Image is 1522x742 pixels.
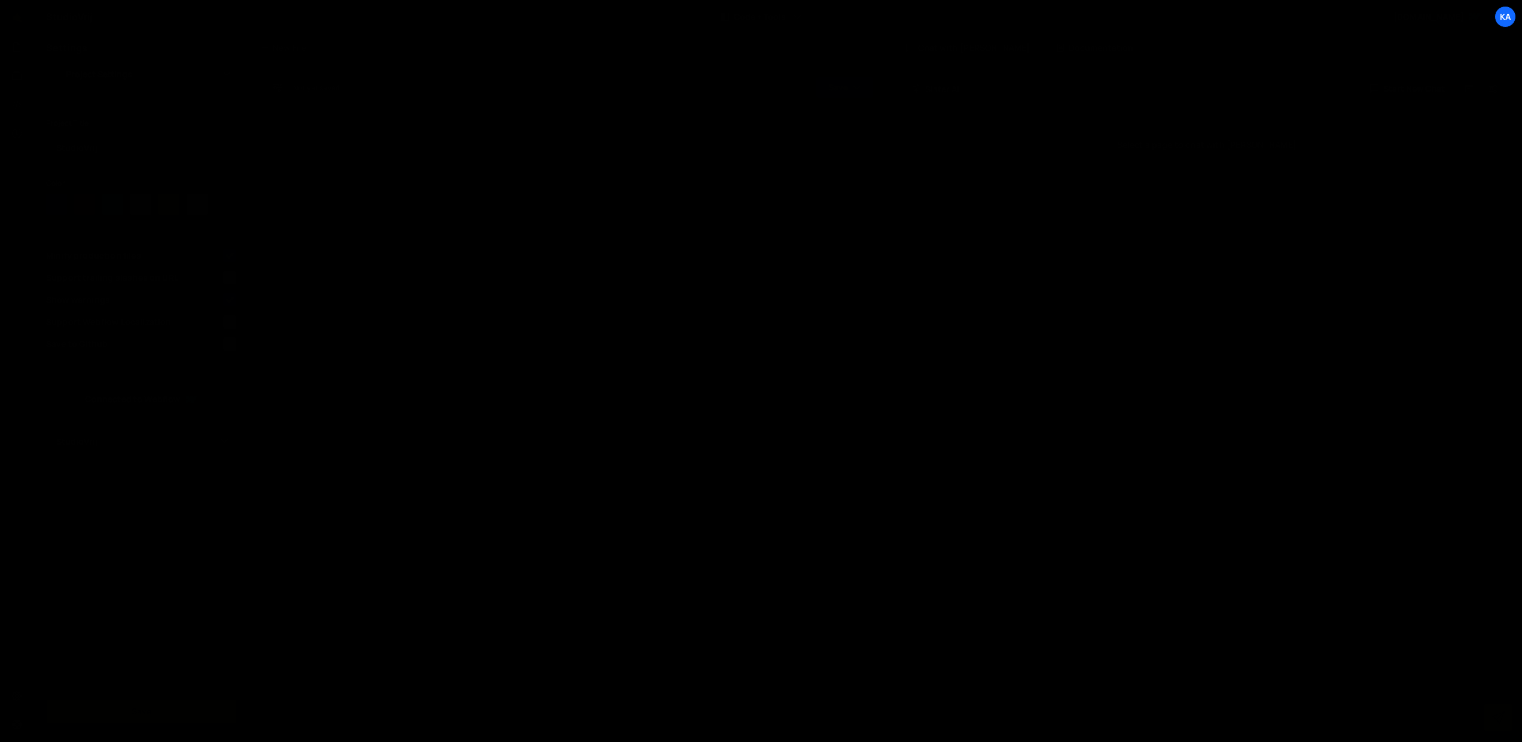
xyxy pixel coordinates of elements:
[1383,6,1491,28] a: [DOMAIN_NAME]
[46,385,237,413] a: Connected to Webflow
[46,177,65,189] label: Color
[46,272,221,284] span: Support trailing slashes on URL
[46,41,87,54] h2: Settings
[1494,6,1516,28] a: Ka
[46,250,221,261] span: Minify production files
[46,699,237,724] button: Save
[2,2,32,31] a: 🤙
[1360,78,1455,99] button: Start new chat
[894,34,1042,62] div: Chat with [PERSON_NAME]
[46,117,89,129] label: Project Title
[46,316,221,328] span: Support Webflow Localization
[46,338,221,350] span: Save to Github
[46,294,221,306] span: Show warnings
[711,6,812,28] button: Code + Tools
[1044,34,1145,62] div: Documentation
[293,83,340,93] div: Not yet saved
[912,83,960,95] h2: Slater AI
[261,42,311,54] div: New File
[46,10,93,24] div: StudioVrij
[46,134,237,160] input: Project name
[816,77,874,98] button: Save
